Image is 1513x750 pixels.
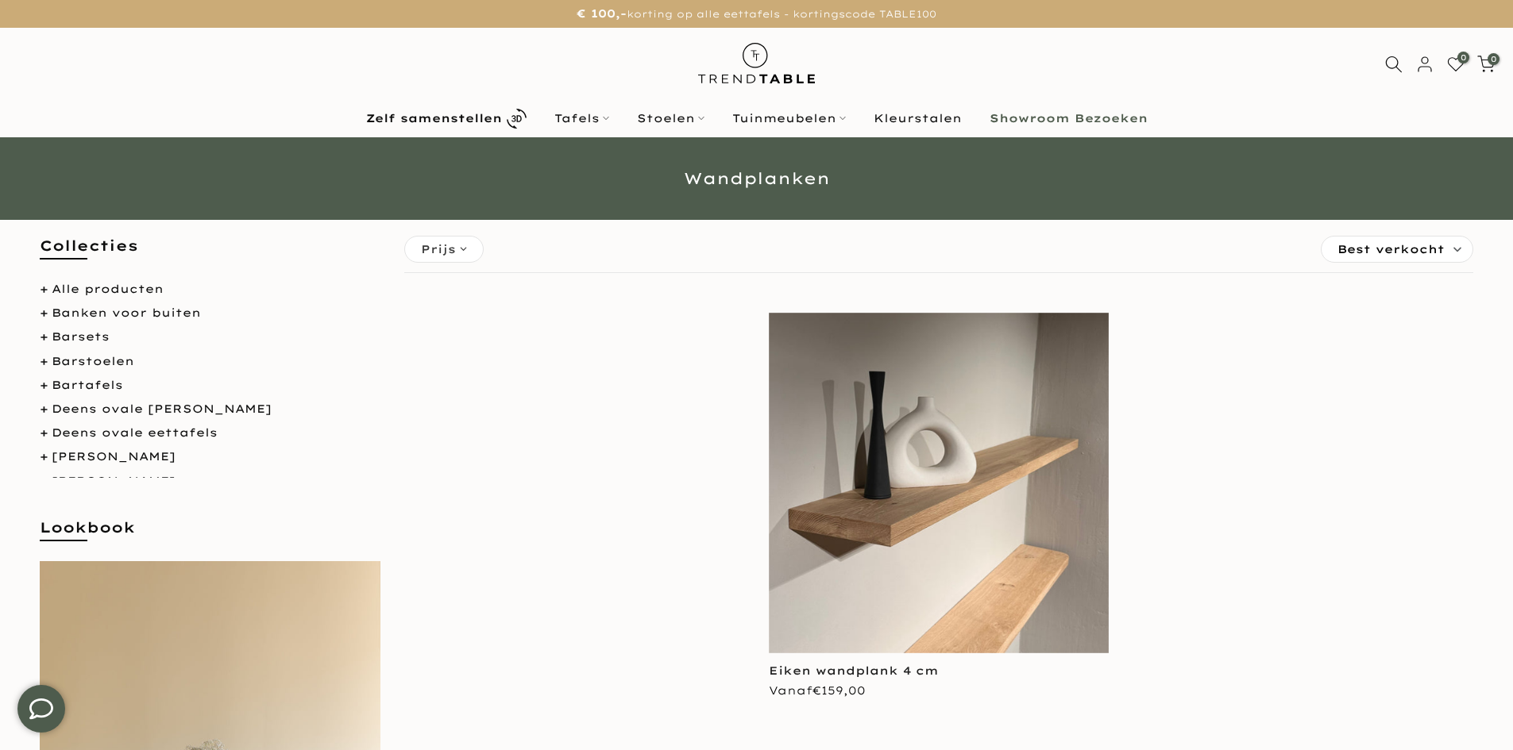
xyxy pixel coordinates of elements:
[1477,56,1495,73] a: 0
[1322,237,1472,262] label: Sorteren:Best verkocht
[1457,52,1469,63] span: 0
[540,109,623,128] a: Tafels
[1447,56,1465,73] a: 0
[52,449,176,463] a: [PERSON_NAME]
[975,109,1161,128] a: Showroom Bezoeken
[1337,237,1445,262] span: Best verkocht
[812,683,866,698] span: €159,00
[769,313,1110,653] img: Eiken wandplank rechte hoek
[352,105,540,133] a: Zelf samenstellen
[366,113,502,124] b: Zelf samenstellen
[577,6,627,21] strong: € 100,-
[769,683,866,698] span: Vanaf
[1488,53,1499,65] span: 0
[623,109,718,128] a: Stoelen
[292,171,1222,187] h1: Wandplanken
[52,282,164,296] a: Alle producten
[52,354,134,368] a: Barstoelen
[990,113,1148,124] b: Showroom Bezoeken
[52,378,123,392] a: Bartafels
[52,329,110,344] a: Barsets
[52,474,176,488] a: [PERSON_NAME]
[52,306,201,320] a: Banken voor buiten
[718,109,859,128] a: Tuinmeubelen
[40,236,380,271] h5: Collecties
[687,28,826,98] img: trend-table
[40,517,380,553] h5: Lookbook
[20,4,1493,24] p: korting op alle eettafels - kortingscode TABLE100
[52,402,272,416] a: Deens ovale [PERSON_NAME]
[859,109,975,128] a: Kleurstalen
[2,669,81,748] iframe: toggle-frame
[52,425,218,440] a: Deens ovale eettafels
[769,663,939,678] a: Eiken wandplank 4 cm
[421,240,456,258] span: Prijs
